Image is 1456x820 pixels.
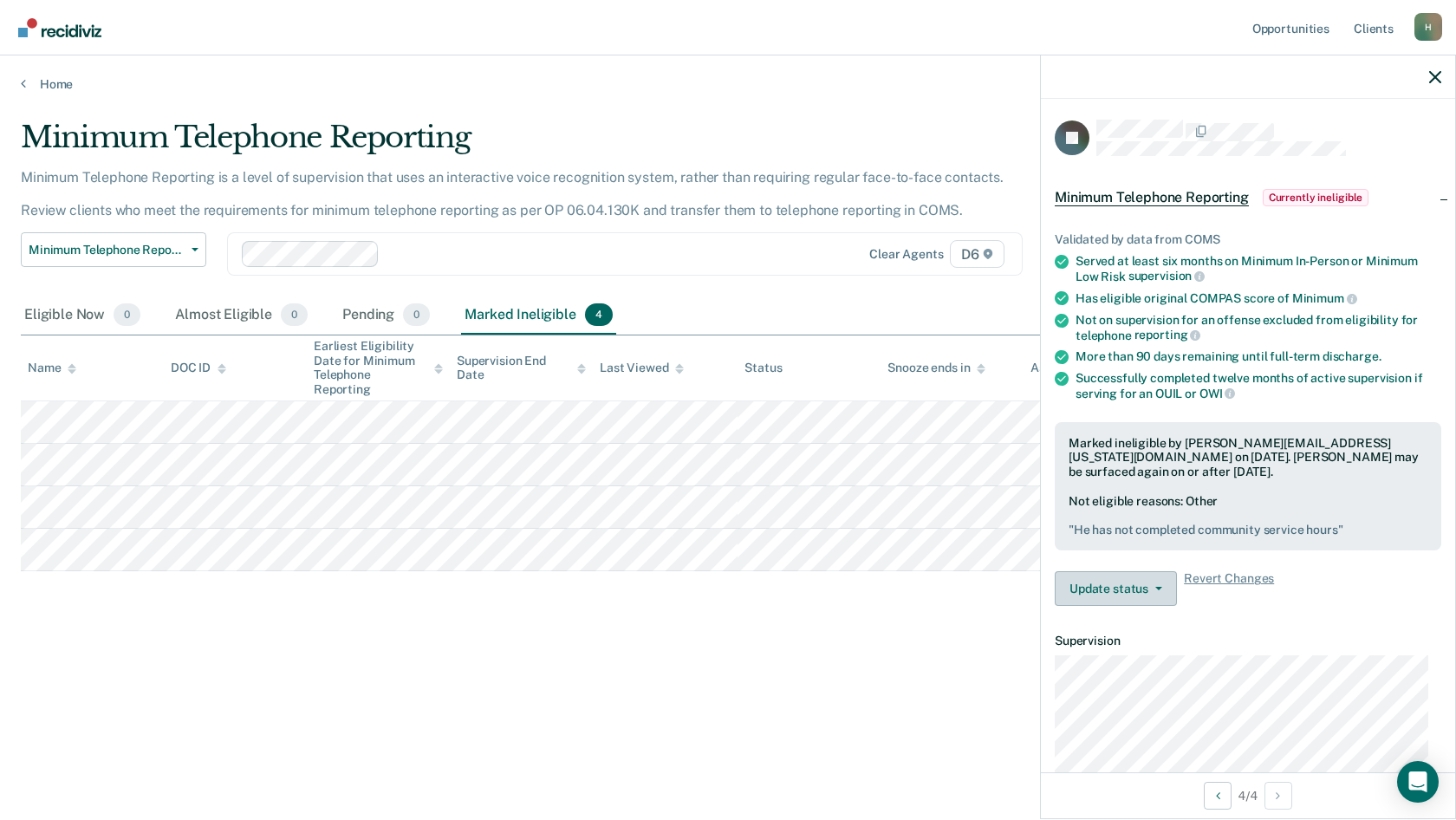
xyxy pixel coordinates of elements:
[1069,523,1427,537] pre: " He has not completed community service hours "
[339,296,433,335] div: Pending
[314,339,443,397] div: Earliest Eligibility Date for Minimum Telephone Reporting
[1076,371,1441,400] div: Successfully completed twelve months of active supervision if serving for an OUIL or
[1076,254,1441,283] div: Served at least six months on Minimum In-Person or Minimum Low Risk
[18,18,101,37] img: Recidiviz
[1292,291,1357,305] span: Minimum
[114,303,140,326] span: 0
[461,296,616,335] div: Marked Ineligible
[1069,436,1427,479] div: Marked ineligible by [PERSON_NAME][EMAIL_ADDRESS][US_STATE][DOMAIN_NAME] on [DATE]. [PERSON_NAME]...
[1414,13,1442,41] button: Profile dropdown button
[172,296,311,335] div: Almost Eligible
[1041,772,1455,818] div: 4 / 4
[1264,782,1292,810] button: Next Opportunity
[21,296,144,335] div: Eligible Now
[1030,361,1112,375] div: Assigned to
[1397,761,1439,803] div: Open Intercom Messenger
[1055,571,1177,606] button: Update status
[869,247,943,262] div: Clear agents
[1076,313,1441,342] div: Not on supervision for an offense excluded from eligibility for telephone
[1263,189,1369,206] span: Currently ineligible
[1076,349,1441,364] div: More than 90 days remaining until full-term
[1204,782,1232,810] button: Previous Opportunity
[21,169,1004,218] p: Minimum Telephone Reporting is a level of supervision that uses an interactive voice recognition ...
[1414,13,1442,41] div: H
[1128,269,1205,283] span: supervision
[1134,328,1201,342] span: reporting
[1076,290,1441,306] div: Has eligible original COMPAS score of
[887,361,985,375] div: Snooze ends in
[1041,170,1455,225] div: Minimum Telephone ReportingCurrently ineligible
[21,120,1113,169] div: Minimum Telephone Reporting
[1069,494,1427,537] div: Not eligible reasons: Other
[21,76,1435,92] a: Home
[28,361,76,375] div: Name
[744,361,782,375] div: Status
[1055,634,1441,648] dt: Supervision
[29,243,185,257] span: Minimum Telephone Reporting
[457,354,586,383] div: Supervision End Date
[950,240,1004,268] span: D6
[585,303,613,326] span: 4
[600,361,684,375] div: Last Viewed
[403,303,430,326] span: 0
[1199,387,1235,400] span: OWI
[281,303,308,326] span: 0
[1184,571,1274,606] span: Revert Changes
[171,361,226,375] div: DOC ID
[1055,189,1249,206] span: Minimum Telephone Reporting
[1055,232,1441,247] div: Validated by data from COMS
[1323,349,1381,363] span: discharge.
